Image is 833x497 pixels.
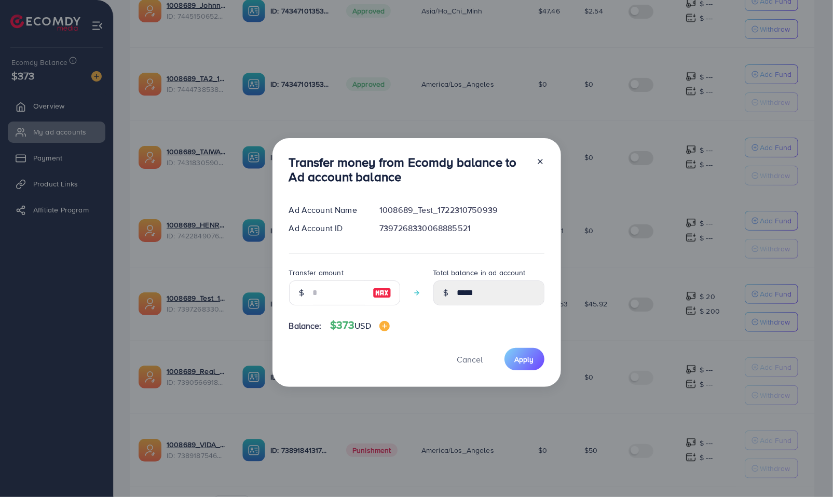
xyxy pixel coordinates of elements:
button: Cancel [444,348,496,370]
div: 1008689_Test_1722310750939 [371,204,552,216]
button: Apply [504,348,544,370]
h4: $373 [330,319,390,332]
div: Ad Account Name [281,204,372,216]
label: Total balance in ad account [433,267,526,278]
span: USD [354,320,371,331]
img: image [379,321,390,331]
span: Balance: [289,320,322,332]
div: 7397268330068885521 [371,222,552,234]
iframe: Chat [789,450,825,489]
img: image [373,287,391,299]
span: Cancel [457,354,483,365]
span: Apply [515,354,534,365]
div: Ad Account ID [281,222,372,234]
label: Transfer amount [289,267,344,278]
h3: Transfer money from Ecomdy balance to Ad account balance [289,155,528,185]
